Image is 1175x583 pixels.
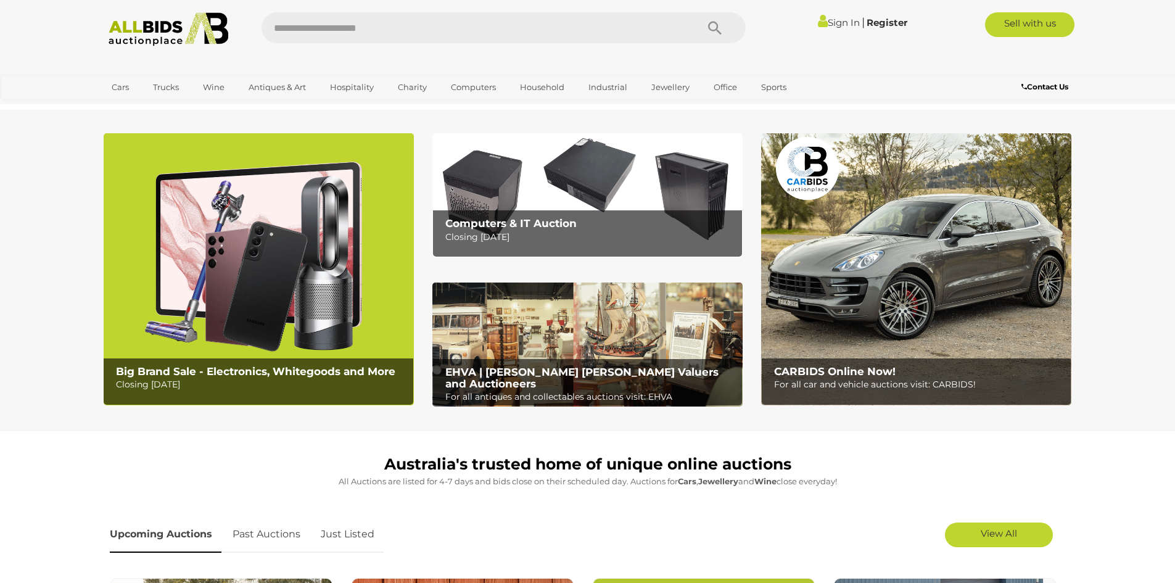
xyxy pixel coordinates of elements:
a: Contact Us [1021,80,1071,94]
a: Jewellery [643,77,698,97]
a: Office [706,77,745,97]
a: Sports [753,77,794,97]
p: Closing [DATE] [445,229,736,245]
strong: Jewellery [698,476,738,486]
a: Charity [390,77,435,97]
b: Big Brand Sale - Electronics, Whitegoods and More [116,365,395,378]
a: Sign In [818,17,860,28]
a: Household [512,77,572,97]
b: Contact Us [1021,82,1068,91]
a: EHVA | Evans Hastings Valuers and Auctioneers EHVA | [PERSON_NAME] [PERSON_NAME] Valuers and Auct... [432,283,743,407]
span: View All [981,527,1017,539]
a: CARBIDS Online Now! CARBIDS Online Now! For all car and vehicle auctions visit: CARBIDS! [761,133,1071,405]
b: Computers & IT Auction [445,217,577,229]
span: | [862,15,865,29]
a: Antiques & Art [241,77,314,97]
a: Computers & IT Auction Computers & IT Auction Closing [DATE] [432,133,743,257]
a: [GEOGRAPHIC_DATA] [104,97,207,118]
p: All Auctions are listed for 4-7 days and bids close on their scheduled day. Auctions for , and cl... [110,474,1066,489]
button: Search [684,12,746,43]
b: CARBIDS Online Now! [774,365,896,378]
p: Closing [DATE] [116,377,406,392]
a: Sell with us [985,12,1074,37]
a: Industrial [580,77,635,97]
a: Past Auctions [223,516,310,553]
a: Cars [104,77,137,97]
a: Big Brand Sale - Electronics, Whitegoods and More Big Brand Sale - Electronics, Whitegoods and Mo... [104,133,414,405]
a: Just Listed [311,516,384,553]
p: For all car and vehicle auctions visit: CARBIDS! [774,377,1065,392]
a: Trucks [145,77,187,97]
h1: Australia's trusted home of unique online auctions [110,456,1066,473]
p: For all antiques and collectables auctions visit: EHVA [445,389,736,405]
img: Big Brand Sale - Electronics, Whitegoods and More [104,133,414,405]
img: Computers & IT Auction [432,133,743,257]
a: Register [867,17,907,28]
a: Hospitality [322,77,382,97]
img: EHVA | Evans Hastings Valuers and Auctioneers [432,283,743,407]
b: EHVA | [PERSON_NAME] [PERSON_NAME] Valuers and Auctioneers [445,366,719,390]
img: Allbids.com.au [102,12,236,46]
a: Computers [443,77,504,97]
a: Upcoming Auctions [110,516,221,553]
strong: Wine [754,476,777,486]
a: View All [945,523,1053,547]
strong: Cars [678,476,696,486]
img: CARBIDS Online Now! [761,133,1071,405]
a: Wine [195,77,233,97]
